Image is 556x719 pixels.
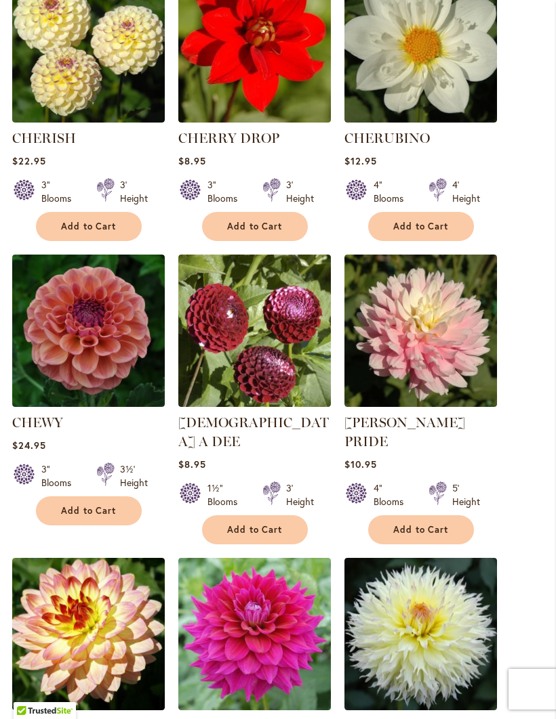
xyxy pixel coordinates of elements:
[344,558,497,710] img: CITRON DU CAP
[178,112,331,125] a: CHERRY DROP
[344,700,497,713] a: CITRON DU CAP
[36,212,142,241] button: Add to Cart
[178,397,331,410] a: CHICK A DEE
[344,414,465,450] a: [PERSON_NAME] PRIDE
[344,397,497,410] a: CHILSON'S PRIDE
[12,397,165,410] a: CHEWY
[178,414,329,450] a: [DEMOGRAPHIC_DATA] A DEE
[368,212,474,241] button: Add to Cart
[10,671,48,709] iframe: Launch Accessibility Center
[41,178,80,205] div: 3" Blooms
[227,221,283,232] span: Add to Cart
[12,255,165,407] img: CHEWY
[344,458,377,471] span: $10.95
[374,178,412,205] div: 4" Blooms
[120,462,148,489] div: 3½' Height
[178,130,279,146] a: CHERRY DROP
[12,439,46,452] span: $24.95
[178,458,206,471] span: $8.95
[227,524,283,536] span: Add to Cart
[286,481,314,508] div: 3' Height
[178,700,331,713] a: CHLOE JANAE
[374,481,412,508] div: 4" Blooms
[207,178,246,205] div: 3" Blooms
[36,496,142,525] button: Add to Cart
[41,462,80,489] div: 3" Blooms
[286,178,314,205] div: 3' Height
[344,112,497,125] a: CHERUBINO
[12,700,165,713] a: CHINA DOLL
[202,212,308,241] button: Add to Cart
[120,178,148,205] div: 3' Height
[61,505,117,517] span: Add to Cart
[178,558,331,710] img: CHLOE JANAE
[344,154,377,167] span: $12.95
[12,130,76,146] a: CHERISH
[207,481,246,508] div: 1½" Blooms
[61,221,117,232] span: Add to Cart
[452,481,480,508] div: 5' Height
[344,130,430,146] a: CHERUBINO
[12,154,46,167] span: $22.95
[368,515,474,544] button: Add to Cart
[178,255,331,407] img: CHICK A DEE
[178,154,206,167] span: $8.95
[452,178,480,205] div: 4' Height
[393,221,449,232] span: Add to Cart
[393,524,449,536] span: Add to Cart
[344,255,497,407] img: CHILSON'S PRIDE
[12,112,165,125] a: CHERISH
[202,515,308,544] button: Add to Cart
[12,414,63,431] a: CHEWY
[12,558,165,710] img: CHINA DOLL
